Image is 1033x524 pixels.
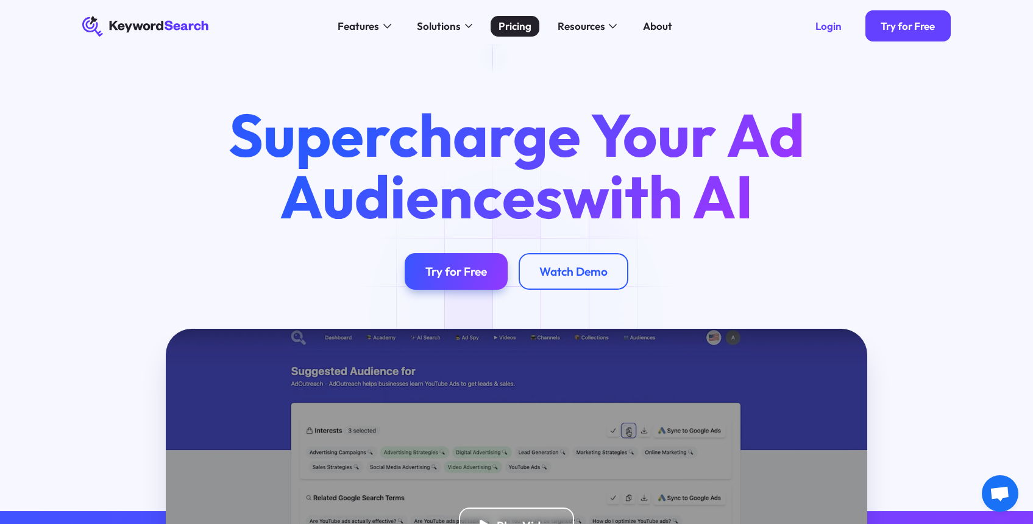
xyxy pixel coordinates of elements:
div: Watch Demo [539,264,608,279]
div: Resources [558,18,605,34]
span: with AI [563,159,753,234]
div: Features [338,18,379,34]
div: Login [815,20,842,32]
a: Try for Free [865,10,951,41]
a: Pricing [491,16,539,37]
div: Chat abierto [982,475,1018,512]
a: Login [800,10,857,41]
a: Try for Free [405,253,508,290]
div: About [643,18,672,34]
div: Solutions [417,18,461,34]
div: Try for Free [425,264,487,279]
div: Pricing [499,18,531,34]
h1: Supercharge Your Ad Audiences [205,104,829,228]
div: Try for Free [881,20,935,32]
a: About [635,16,680,37]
